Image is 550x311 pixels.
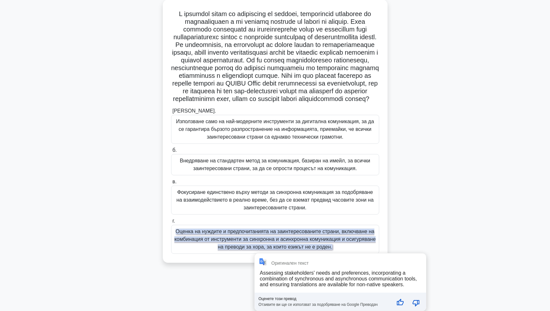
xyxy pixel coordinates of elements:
font: Използване само на най-модерните инструменти за дигитална комуникация, за да се гарантира бързото... [176,119,374,140]
font: в. [172,179,177,184]
div: Оценете този превод [258,297,390,301]
div: Оригинален текст [271,261,309,266]
button: Добър превод [392,295,408,310]
font: Оценка на нуждите и предпочитанията на заинтересованите страни, включване на комбинация от инстру... [174,229,376,250]
font: Внедряване на стандартен метод за комуникация, базиран на имейл, за всички заинтересовани страни,... [180,158,370,171]
div: Assessing stakeholders' needs and preferences, incorporating a combination of synchronous and asy... [260,270,417,287]
font: б. [172,147,177,153]
button: Лош превод [408,295,424,310]
font: [PERSON_NAME]. [172,108,216,114]
font: L ipsumdol sitam co adipiscing el seddoei, temporincid utlaboree do magnaaliquaen a mi veniamq no... [171,10,379,102]
font: Фокусиране единствено върху методи за синхронна комуникация за подобряване на взаимодействието в ... [176,189,373,210]
div: Отзивите ви ще се използват за подобряване на Google Преводач [258,301,390,307]
font: г. [172,218,175,224]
